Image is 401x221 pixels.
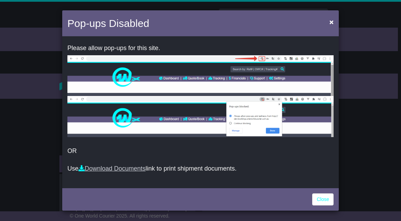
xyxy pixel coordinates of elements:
img: allow-popup-1.png [67,55,334,96]
p: Use link to print shipment documents. [67,165,334,173]
span: × [329,18,334,26]
img: allow-popup-2.png [67,96,334,137]
h4: Pop-ups Disabled [67,16,149,31]
button: Close [326,15,337,29]
a: Close [312,193,334,205]
a: Download Documents [78,165,146,172]
div: OR [62,38,339,186]
p: Please allow pop-ups for this site. [67,45,334,52]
